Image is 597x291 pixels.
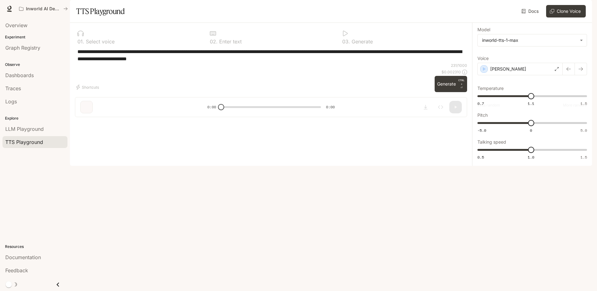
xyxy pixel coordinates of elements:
[477,101,484,106] span: 0.7
[84,39,115,44] p: Select voice
[580,101,587,106] span: 1.5
[563,103,587,107] p: More random
[442,69,461,75] p: $ 0.002310
[482,37,577,43] div: inworld-tts-1-max
[520,5,541,17] a: Docs
[477,140,506,144] p: Talking speed
[477,128,486,133] span: -5.0
[477,113,488,117] p: Pitch
[477,27,490,32] p: Model
[477,155,484,160] span: 0.5
[580,155,587,160] span: 1.5
[76,5,125,17] h1: TTS Playground
[77,39,84,44] p: 0 1 .
[75,82,101,92] button: Shortcuts
[477,86,504,91] p: Temperature
[478,34,587,46] div: inworld-tts-1-max
[210,39,218,44] p: 0 2 .
[458,78,465,90] p: ⏎
[477,56,489,61] p: Voice
[26,6,61,12] p: Inworld AI Demos
[451,63,467,68] p: 231 / 1000
[458,78,465,86] p: CTRL +
[528,155,534,160] span: 1.0
[490,66,526,72] p: [PERSON_NAME]
[350,39,373,44] p: Generate
[477,103,500,107] p: Less random
[546,5,586,17] button: Clone Voice
[218,39,242,44] p: Enter text
[580,128,587,133] span: 5.0
[342,39,350,44] p: 0 3 .
[16,2,71,15] button: All workspaces
[435,76,467,92] button: GenerateCTRL +⏎
[530,128,532,133] span: 0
